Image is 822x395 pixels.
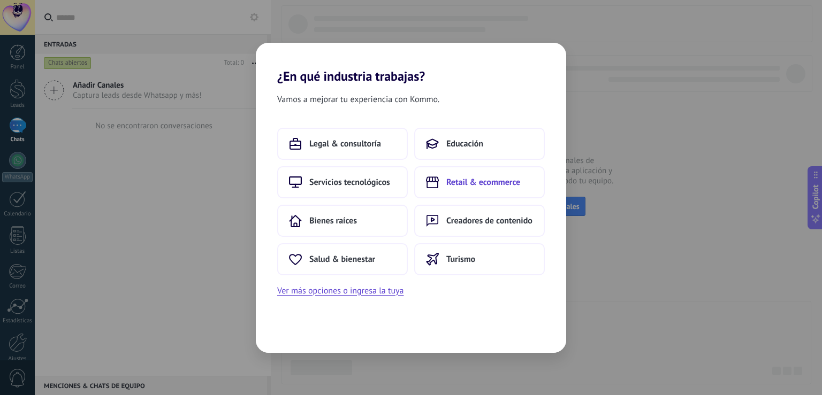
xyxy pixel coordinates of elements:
[414,205,545,237] button: Creadores de contenido
[277,92,439,106] span: Vamos a mejorar tu experiencia con Kommo.
[414,128,545,160] button: Educación
[446,177,520,188] span: Retail & ecommerce
[446,138,483,149] span: Educación
[309,138,381,149] span: Legal & consultoría
[414,166,545,198] button: Retail & ecommerce
[309,177,390,188] span: Servicios tecnológicos
[277,166,408,198] button: Servicios tecnológicos
[277,243,408,275] button: Salud & bienestar
[256,43,566,84] h2: ¿En qué industria trabajas?
[277,284,404,298] button: Ver más opciones o ingresa la tuya
[414,243,545,275] button: Turismo
[277,128,408,160] button: Legal & consultoría
[446,254,475,265] span: Turismo
[309,254,375,265] span: Salud & bienestar
[309,215,357,226] span: Bienes raíces
[277,205,408,237] button: Bienes raíces
[446,215,532,226] span: Creadores de contenido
